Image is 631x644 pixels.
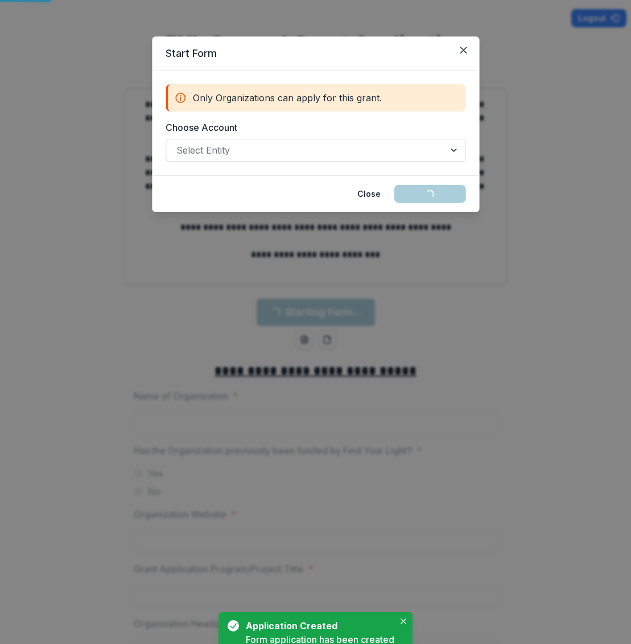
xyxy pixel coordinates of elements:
div: Only Organizations can apply for this grant. [166,84,465,112]
button: Close [454,41,472,59]
button: Close [350,185,387,203]
label: Choose Account [166,121,459,134]
div: Application Created [246,619,390,633]
button: Close [397,614,410,628]
header: Start Form [152,36,479,71]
